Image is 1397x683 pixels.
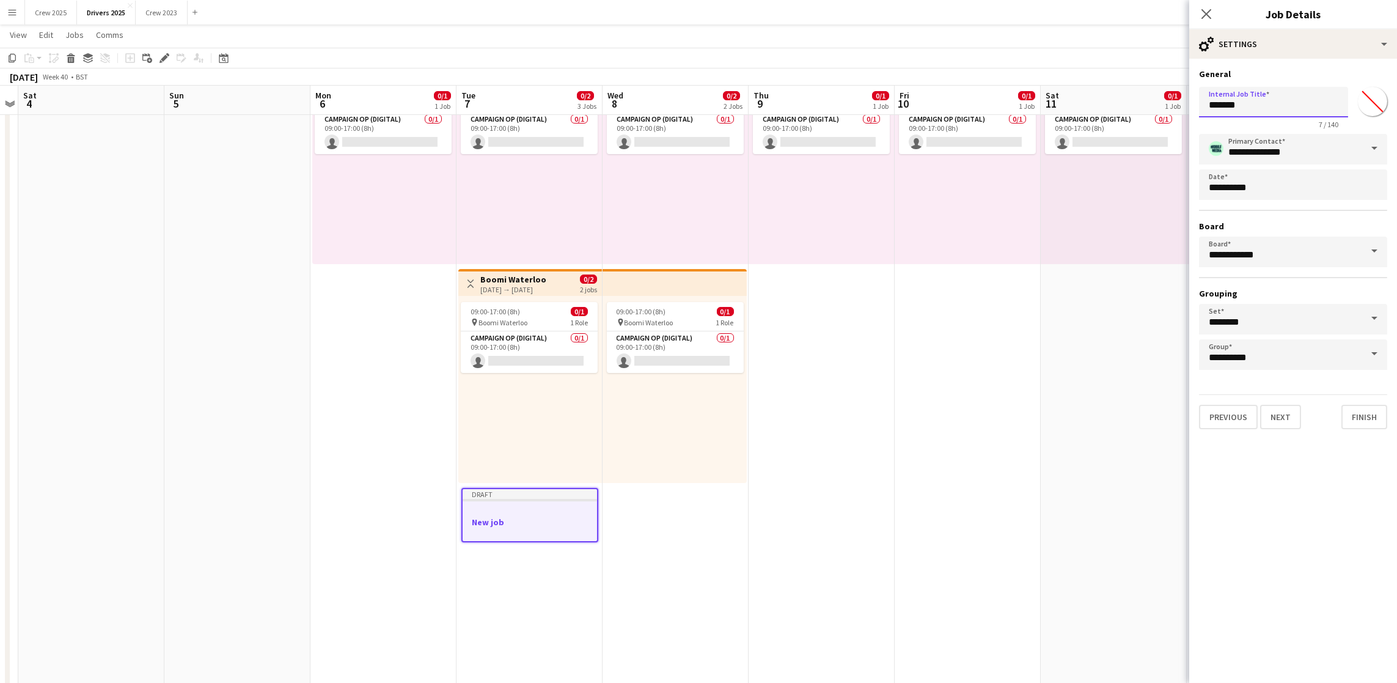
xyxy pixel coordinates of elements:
app-card-role: Campaign Op (Digital)0/109:00-17:00 (8h) [461,113,598,154]
span: 0/1 [872,91,889,100]
div: 3 Jobs [577,102,596,111]
h3: Grouping [1199,288,1387,299]
app-card-role: Campaign Op (Digital)0/109:00-17:00 (8h) [607,113,744,154]
span: 0/2 [580,275,597,284]
h3: Job Details [1189,6,1397,22]
span: 11 [1044,97,1059,111]
span: 7 [460,97,475,111]
a: Edit [34,27,58,43]
div: Settings [1189,29,1397,59]
h3: Board [1199,221,1387,232]
div: 1 Job [1165,102,1181,111]
app-job-card: 09:00-17:00 (8h)0/1 Boomi Waterloo1 RoleCampaign Op (Digital)0/109:00-17:00 (8h) [607,302,744,373]
app-job-card: DraftNew job [461,488,598,542]
h3: General [1199,68,1387,79]
span: Mon [315,90,331,101]
button: Drivers 2025 [77,1,136,24]
h3: New job [463,517,597,528]
a: Comms [91,27,128,43]
span: 7 / 140 [1309,120,1348,129]
div: 1 Job [435,102,450,111]
div: 1 Job [1019,102,1035,111]
app-job-card: 09:00-17:00 (8h)0/1 BBC Birmngham1 RoleCampaign Op (Digital)0/109:00-17:00 (8h) [1045,83,1182,154]
span: 9 [752,97,769,111]
a: Jobs [61,27,89,43]
app-card-role: Campaign Op (Digital)0/109:00-17:00 (8h) [899,113,1036,154]
span: Tue [461,90,475,101]
span: 1 Role [570,318,588,327]
button: Previous [1199,405,1258,429]
button: Next [1260,405,1301,429]
span: 4 [21,97,37,111]
app-job-card: 09:00-17:00 (8h)0/1 BBC Birmngham1 RoleCampaign Op (Digital)0/109:00-17:00 (8h) [315,83,452,154]
span: 09:00-17:00 (8h) [471,307,520,316]
span: 8 [606,97,623,111]
app-job-card: 09:00-17:00 (8h)0/1 BBC Birmngham1 RoleCampaign Op (Digital)0/109:00-17:00 (8h) [753,83,890,154]
span: 0/2 [723,91,740,100]
span: 0/1 [1164,91,1181,100]
span: Fri [900,90,909,101]
app-card-role: Campaign Op (Digital)0/109:00-17:00 (8h) [315,113,452,154]
div: 2 jobs [580,284,597,294]
span: Boomi Waterloo [479,318,527,327]
span: 0/1 [1018,91,1035,100]
app-card-role: Campaign Op (Digital)0/109:00-17:00 (8h) [607,331,744,373]
span: 0/1 [571,307,588,316]
div: [DATE] → [DATE] [480,285,546,294]
span: Jobs [65,29,84,40]
div: Draft [463,489,597,499]
button: Finish [1341,405,1387,429]
a: View [5,27,32,43]
div: [DATE] [10,71,38,83]
span: 0/1 [434,91,451,100]
span: 5 [167,97,184,111]
span: 0/1 [717,307,734,316]
span: Sun [169,90,184,101]
span: 6 [313,97,331,111]
span: Wed [607,90,623,101]
span: Sat [1046,90,1059,101]
app-card-role: Campaign Op (Digital)0/109:00-17:00 (8h) [753,113,890,154]
span: Thu [754,90,769,101]
span: 10 [898,97,909,111]
span: Week 40 [40,72,71,81]
app-job-card: 09:00-17:00 (8h)0/1 BBC Birmngham1 RoleCampaign Op (Digital)0/109:00-17:00 (8h) [899,83,1036,154]
h3: Boomi Waterloo [480,274,546,285]
span: View [10,29,27,40]
span: Comms [96,29,123,40]
span: Boomi Waterloo [625,318,673,327]
app-card-role: Campaign Op (Digital)0/109:00-17:00 (8h) [461,331,598,373]
span: 1 Role [716,318,734,327]
app-job-card: 09:00-17:00 (8h)0/1 Boomi Waterloo1 RoleCampaign Op (Digital)0/109:00-17:00 (8h) [461,302,598,373]
div: 2 Jobs [724,102,743,111]
app-job-card: 09:00-17:00 (8h)0/1 BBC Birmngham1 RoleCampaign Op (Digital)0/109:00-17:00 (8h) [461,83,598,154]
span: 09:00-17:00 (8h) [617,307,666,316]
div: BST [76,72,88,81]
span: Edit [39,29,53,40]
span: Sat [23,90,37,101]
button: Crew 2025 [25,1,77,24]
span: 0/2 [577,91,594,100]
div: 1 Job [873,102,889,111]
app-card-role: Campaign Op (Digital)0/109:00-17:00 (8h) [1045,113,1182,154]
button: Crew 2023 [136,1,188,24]
app-job-card: 09:00-17:00 (8h)0/1 BBC Birmngham1 RoleCampaign Op (Digital)0/109:00-17:00 (8h) [607,83,744,154]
